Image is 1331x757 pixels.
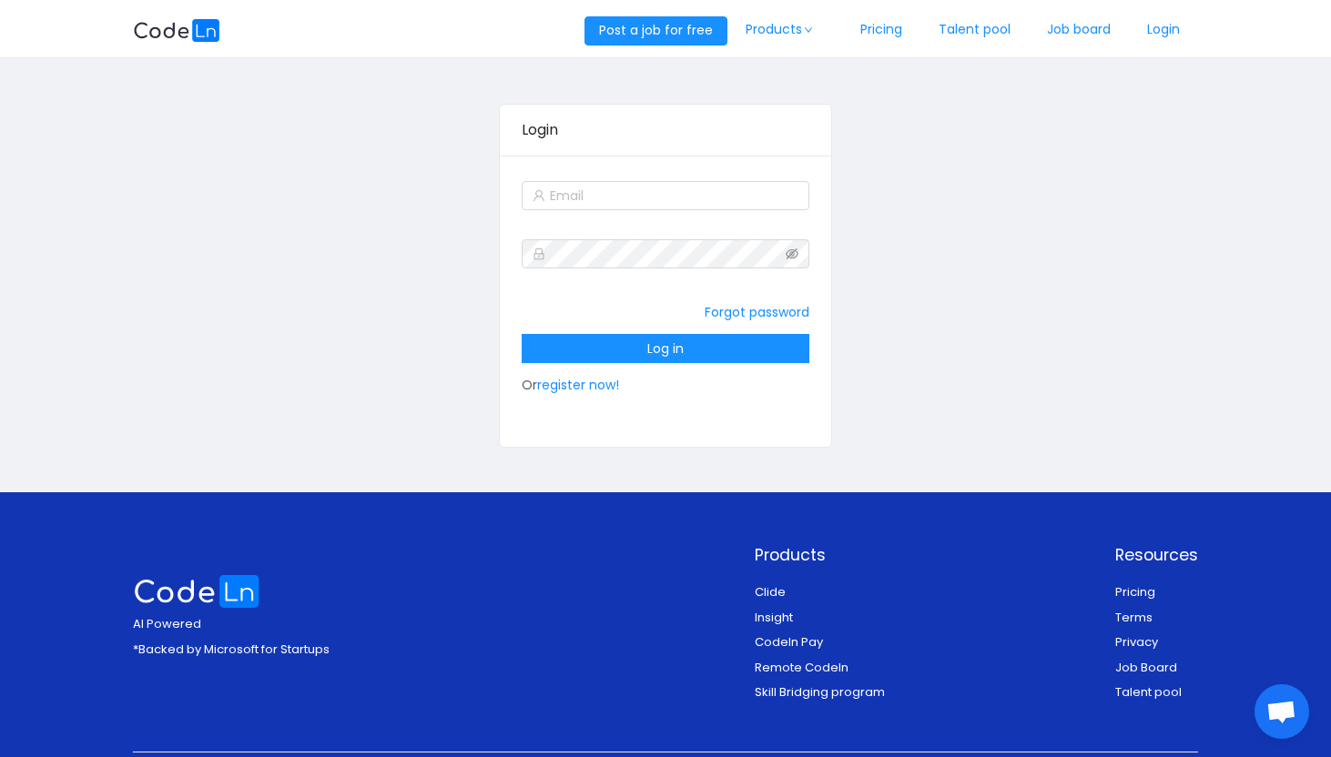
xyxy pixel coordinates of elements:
button: Post a job for free [584,16,727,45]
a: Job Board [1115,659,1177,676]
input: Email [522,181,809,210]
i: icon: user [533,189,545,202]
img: logobg.f302741d.svg [133,19,220,42]
a: Clide [755,583,786,601]
p: *Backed by Microsoft for Startups [133,641,330,659]
a: Forgot password [705,303,809,321]
i: icon: lock [533,247,545,260]
a: Terms [1115,609,1153,626]
div: Login [522,105,809,156]
a: Remote Codeln [755,659,848,676]
span: Or [522,339,809,394]
p: Products [755,543,885,567]
a: register now! [537,376,619,394]
p: Resources [1115,543,1198,567]
a: Privacy [1115,633,1158,651]
a: Skill Bridging program [755,683,885,701]
a: Open chat [1255,684,1309,739]
a: Talent pool [1115,683,1182,701]
a: Codeln Pay [755,633,823,651]
a: Pricing [1115,583,1155,601]
span: AI Powered [133,615,201,632]
img: logo [133,575,260,609]
a: Post a job for free [584,21,727,39]
a: Insight [755,609,793,626]
button: Log in [522,334,809,363]
i: icon: eye-invisible [786,247,798,260]
i: icon: down [803,25,814,35]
